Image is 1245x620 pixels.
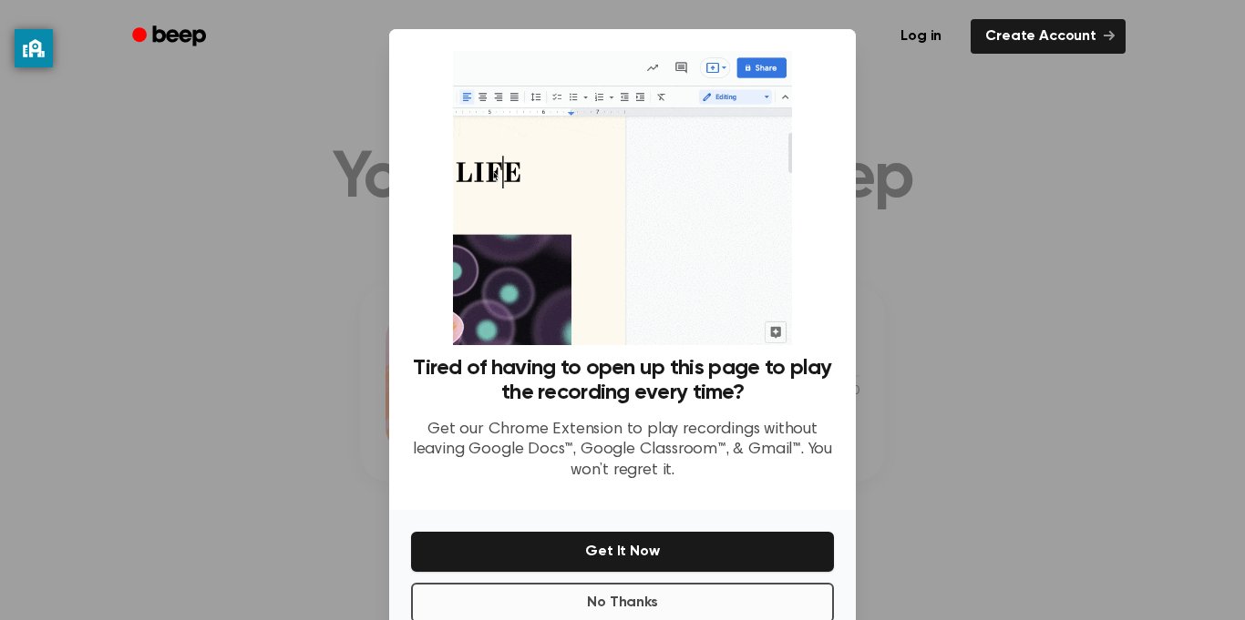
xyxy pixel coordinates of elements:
[15,29,53,67] button: privacy banner
[119,19,222,55] a: Beep
[411,532,834,572] button: Get It Now
[411,356,834,405] h3: Tired of having to open up this page to play the recording every time?
[453,51,791,345] img: Beep extension in action
[411,420,834,482] p: Get our Chrome Extension to play recordings without leaving Google Docs™, Google Classroom™, & Gm...
[971,19,1126,54] a: Create Account
[882,15,960,57] a: Log in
